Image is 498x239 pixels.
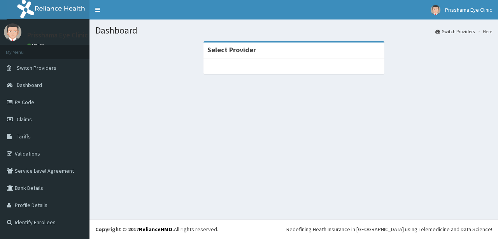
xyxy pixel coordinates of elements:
img: User Image [4,23,21,41]
span: Switch Providers [17,64,56,71]
h1: Dashboard [95,25,492,35]
span: Claims [17,116,32,123]
p: Prisshama Eye Clinic [27,32,88,39]
span: Dashboard [17,81,42,89]
img: User Image [431,5,440,15]
strong: Copyright © 2017 . [95,226,174,233]
strong: Select Provider [207,45,256,54]
div: Redefining Heath Insurance in [GEOGRAPHIC_DATA] using Telemedicine and Data Science! [286,225,492,233]
footer: All rights reserved. [89,219,498,239]
a: Switch Providers [435,28,475,35]
a: Online [27,42,46,48]
span: Tariffs [17,133,31,140]
span: Prisshama Eye Clinic [445,6,492,13]
a: RelianceHMO [139,226,172,233]
li: Here [475,28,492,35]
